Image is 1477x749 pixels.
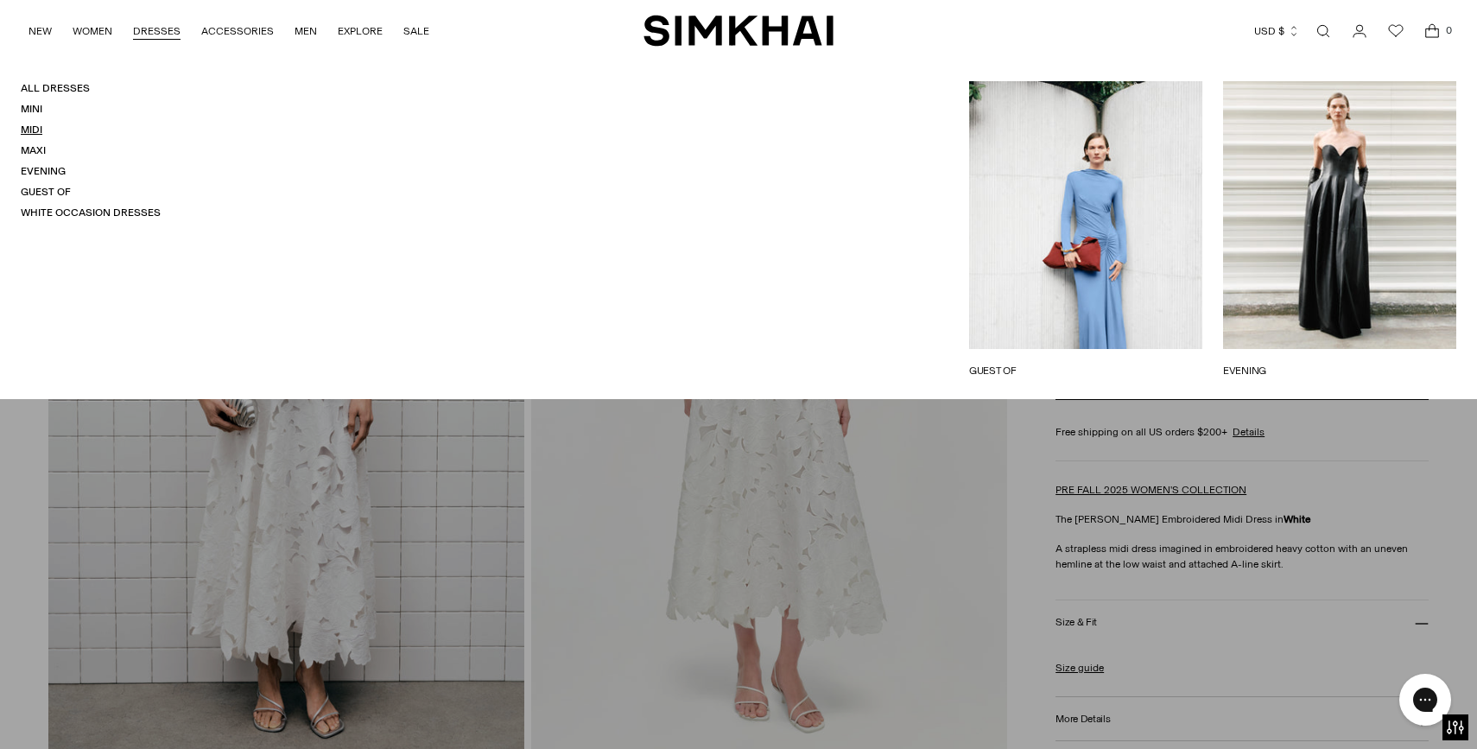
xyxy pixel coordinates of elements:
[1342,14,1377,48] a: Go to the account page
[643,14,834,48] a: SIMKHAI
[1306,14,1341,48] a: Open search modal
[338,12,383,50] a: EXPLORE
[1441,22,1456,38] span: 0
[1254,12,1300,50] button: USD $
[1415,14,1449,48] a: Open cart modal
[1391,668,1460,732] iframe: Gorgias live chat messenger
[133,12,181,50] a: DRESSES
[403,12,429,50] a: SALE
[201,12,274,50] a: ACCESSORIES
[73,12,112,50] a: WOMEN
[1379,14,1413,48] a: Wishlist
[29,12,52,50] a: NEW
[295,12,317,50] a: MEN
